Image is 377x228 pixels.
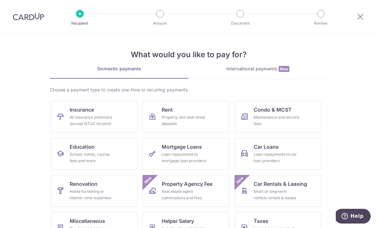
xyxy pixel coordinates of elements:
p: Document [217,20,264,27]
span: Renovation [70,180,97,188]
span: Condo & MCST [254,106,292,114]
div: Real estate agent commissions and fees [162,188,208,201]
a: RentProperty rent and rental deposits [142,101,229,133]
span: Car Loans [254,143,279,151]
div: Domestic payments [50,66,188,72]
span: Insurance [70,106,94,114]
div: School, tuition, course fees and more [70,151,116,164]
div: Property rent and rental deposits [162,114,208,127]
p: Review [297,20,344,27]
a: Car Rentals & LeasingShort or long‑term vehicle rentals & leasesNew [235,175,321,207]
a: InsuranceAll insurance premiums (except NTUC Income) [50,101,137,133]
span: Helper Salary [162,217,194,225]
iframe: Opens a widget where you can find more information [336,209,371,225]
div: International payments [188,66,327,72]
div: Choose a payment type to create one-time or recurring payments. [50,87,327,93]
span: Rent [162,106,173,114]
div: Home furnishing or interior reno-expenses [70,188,116,201]
span: Mortgage Loans [162,143,202,151]
span: Taxes [254,217,268,225]
span: New [143,175,153,185]
span: New [279,66,289,72]
span: Miscellaneous [70,217,105,225]
img: CardUp [13,13,44,20]
a: Mortgage LoansLoan repayments to mortgage loan providers [142,138,229,170]
div: Loan repayments to mortgage loan providers [162,151,208,164]
div: Maintenance and service fees [254,114,300,127]
span: Help [15,4,28,10]
div: All insurance premiums (except NTUC Income) [70,114,116,127]
a: Car LoansLoan repayments to car loan providers [235,138,321,170]
a: Condo & MCSTMaintenance and service fees [235,101,321,133]
a: EducationSchool, tuition, course fees and more [50,138,137,170]
h4: What would you like to pay for? [50,49,327,60]
span: New [235,175,245,185]
a: RenovationHome furnishing or interior reno-expenses [50,175,137,207]
div: Short or long‑term vehicle rentals & leases [254,188,300,201]
p: Recipient [56,20,104,27]
p: Amount [136,20,184,27]
span: Property Agency Fee [162,180,212,188]
span: Car Rentals & Leasing [254,180,307,188]
div: Loan repayments to car loan providers [254,151,300,164]
span: Education [70,143,95,151]
a: Property Agency FeeReal estate agent commissions and feesNew [142,175,229,207]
